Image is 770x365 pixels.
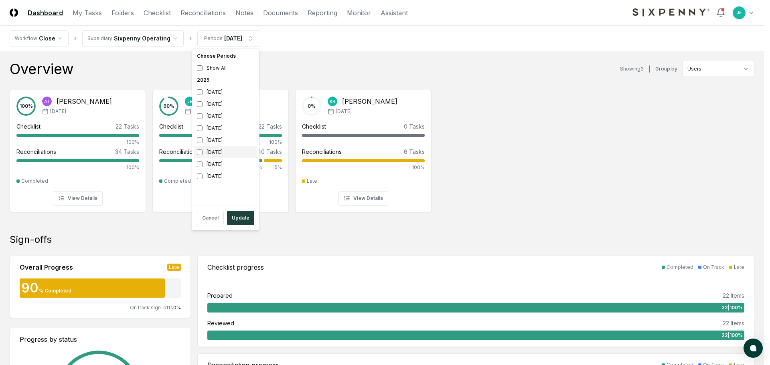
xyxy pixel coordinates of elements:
div: [DATE] [194,110,257,122]
div: Choose Periods [194,50,257,62]
div: [DATE] [194,98,257,110]
div: [DATE] [194,146,257,158]
button: Cancel [197,211,224,225]
div: [DATE] [194,170,257,182]
div: [DATE] [194,86,257,98]
div: 2025 [194,74,257,86]
div: [DATE] [194,134,257,146]
div: [DATE] [194,122,257,134]
div: [DATE] [194,158,257,170]
button: Update [227,211,254,225]
div: Show All [194,62,257,74]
